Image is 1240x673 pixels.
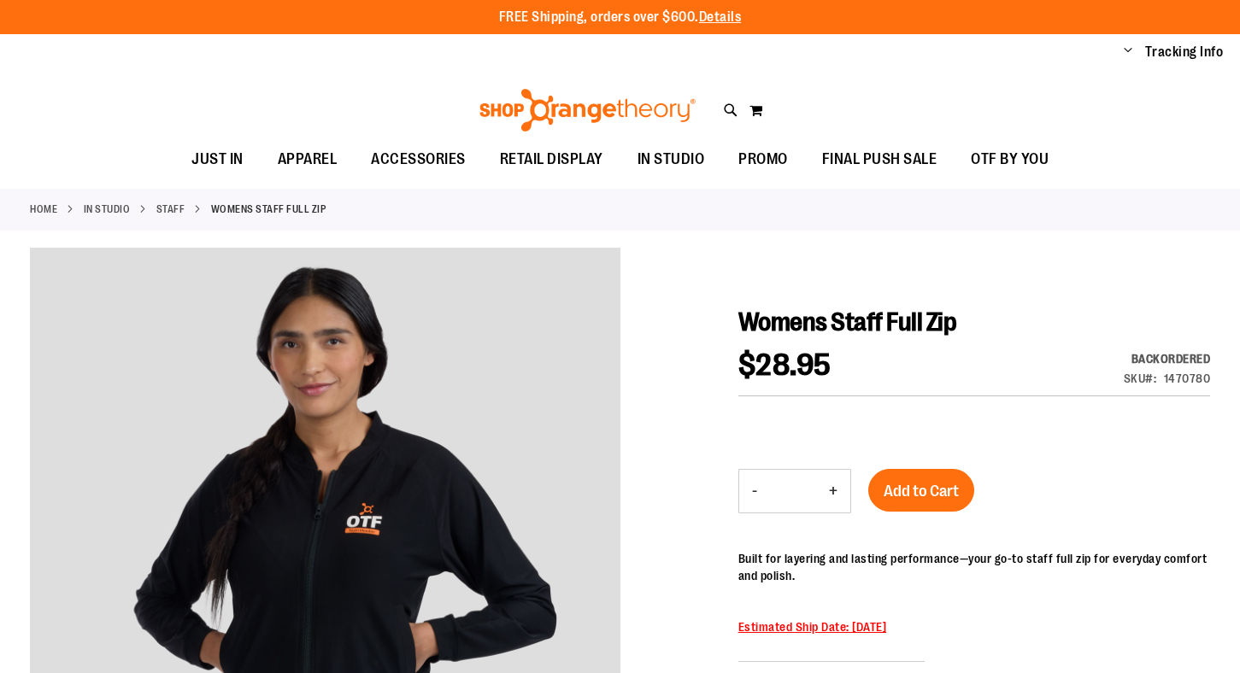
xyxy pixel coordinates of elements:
strong: SKU [1124,372,1157,385]
input: Product quantity [770,471,816,512]
a: Details [699,9,742,25]
span: IN STUDIO [638,140,705,178]
span: Add to Cart [884,482,959,500]
span: PROMO [738,140,788,178]
span: RETAIL DISPLAY [500,140,603,178]
span: APPAREL [278,140,338,178]
button: Add to Cart [868,469,974,512]
p: Built for layering and lasting performance—your go-to staff full zip for everyday comfort and pol... [738,550,1210,584]
a: PROMO [721,140,805,179]
span: OTF BY YOU [971,140,1049,178]
a: APPAREL [261,140,355,179]
a: IN STUDIO [620,140,722,178]
div: Availability [1124,350,1211,367]
span: ACCESSORIES [371,140,466,178]
span: Estimated Ship Date: [DATE] [738,620,887,634]
a: IN STUDIO [84,202,131,217]
a: FINAL PUSH SALE [805,140,955,179]
div: 1470780 [1164,370,1211,387]
a: Staff [156,202,185,217]
button: Increase product quantity [816,470,850,512]
span: FINAL PUSH SALE [822,140,937,178]
a: JUST IN [174,140,261,179]
a: RETAIL DISPLAY [483,140,620,179]
a: Home [30,202,57,217]
button: Decrease product quantity [739,470,770,512]
span: $28.95 [738,348,832,383]
button: Account menu [1124,44,1132,61]
a: Tracking Info [1145,43,1224,61]
img: Shop Orangetheory [477,89,698,132]
strong: Womens Staff Full Zip [211,202,326,217]
div: Backordered [1124,350,1211,367]
span: JUST IN [191,140,244,178]
p: FREE Shipping, orders over $600. [499,8,742,27]
a: ACCESSORIES [354,140,483,179]
span: Womens Staff Full Zip [738,307,957,336]
a: OTF BY YOU [954,140,1066,179]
